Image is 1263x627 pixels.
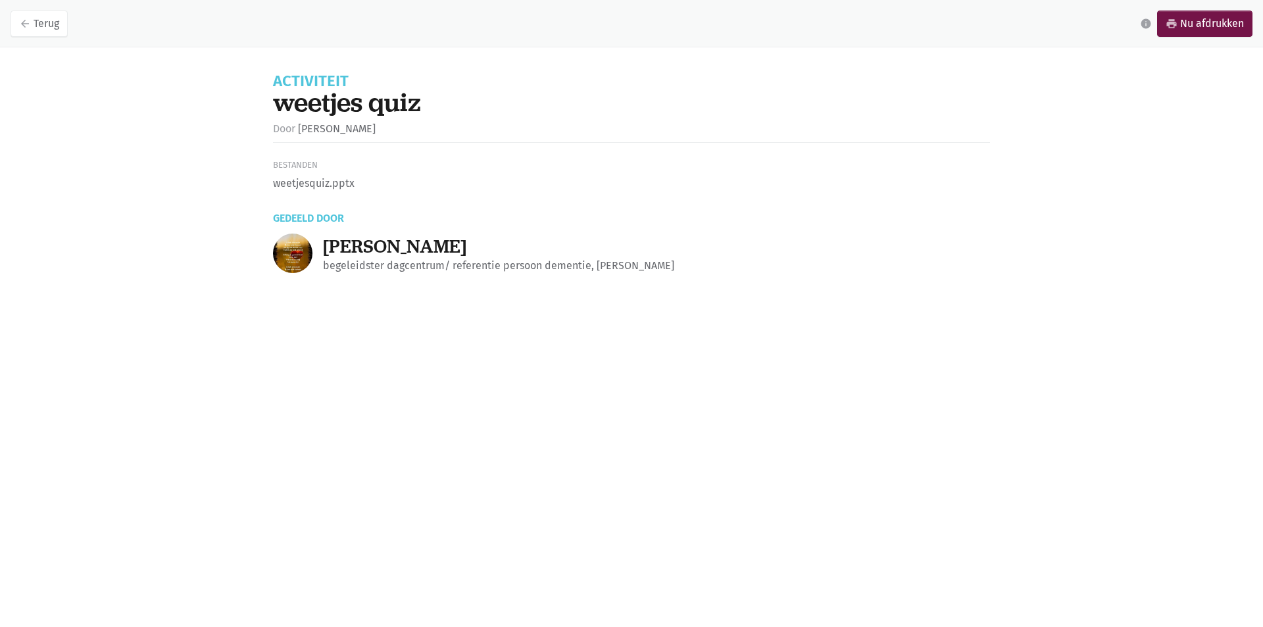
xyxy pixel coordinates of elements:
[273,122,295,135] span: Door
[273,89,990,115] h1: weetjes quiz
[1157,11,1252,37] a: printNu afdrukken
[273,203,990,223] h3: Gedeeld door
[1166,18,1177,30] i: print
[323,257,990,274] div: begeleidster dagcentrum/ referentie persoon dementie, [PERSON_NAME]
[1140,18,1152,30] i: info
[19,18,31,30] i: arrow_back
[11,11,68,37] a: arrow_backTerug
[323,236,990,257] div: [PERSON_NAME]
[273,74,990,89] div: Activiteit
[273,175,990,192] li: weetjesquiz.pptx
[273,120,376,138] li: [PERSON_NAME]
[273,159,990,172] div: Bestanden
